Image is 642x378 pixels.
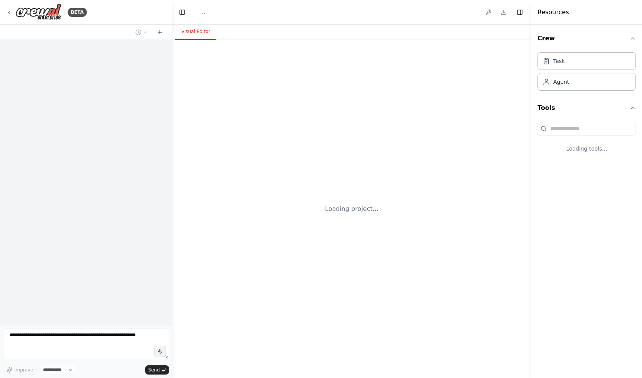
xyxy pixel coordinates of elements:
[154,28,166,37] button: Start a new chat
[553,57,565,65] div: Task
[148,367,160,373] span: Send
[537,97,636,119] button: Tools
[3,365,36,375] button: Improve
[175,24,216,40] button: Visual Editor
[200,8,205,16] span: ...
[14,367,33,373] span: Improve
[553,78,569,86] div: Agent
[537,8,569,17] h4: Resources
[132,28,151,37] button: Switch to previous chat
[68,8,87,17] div: BETA
[154,346,166,357] button: Click to speak your automation idea
[177,7,187,18] button: Hide left sidebar
[537,119,636,165] div: Tools
[514,7,525,18] button: Hide right sidebar
[145,365,169,375] button: Send
[325,204,378,214] div: Loading project...
[537,139,636,159] div: Loading tools...
[15,3,61,21] img: Logo
[537,28,636,49] button: Crew
[200,8,205,16] nav: breadcrumb
[537,49,636,97] div: Crew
